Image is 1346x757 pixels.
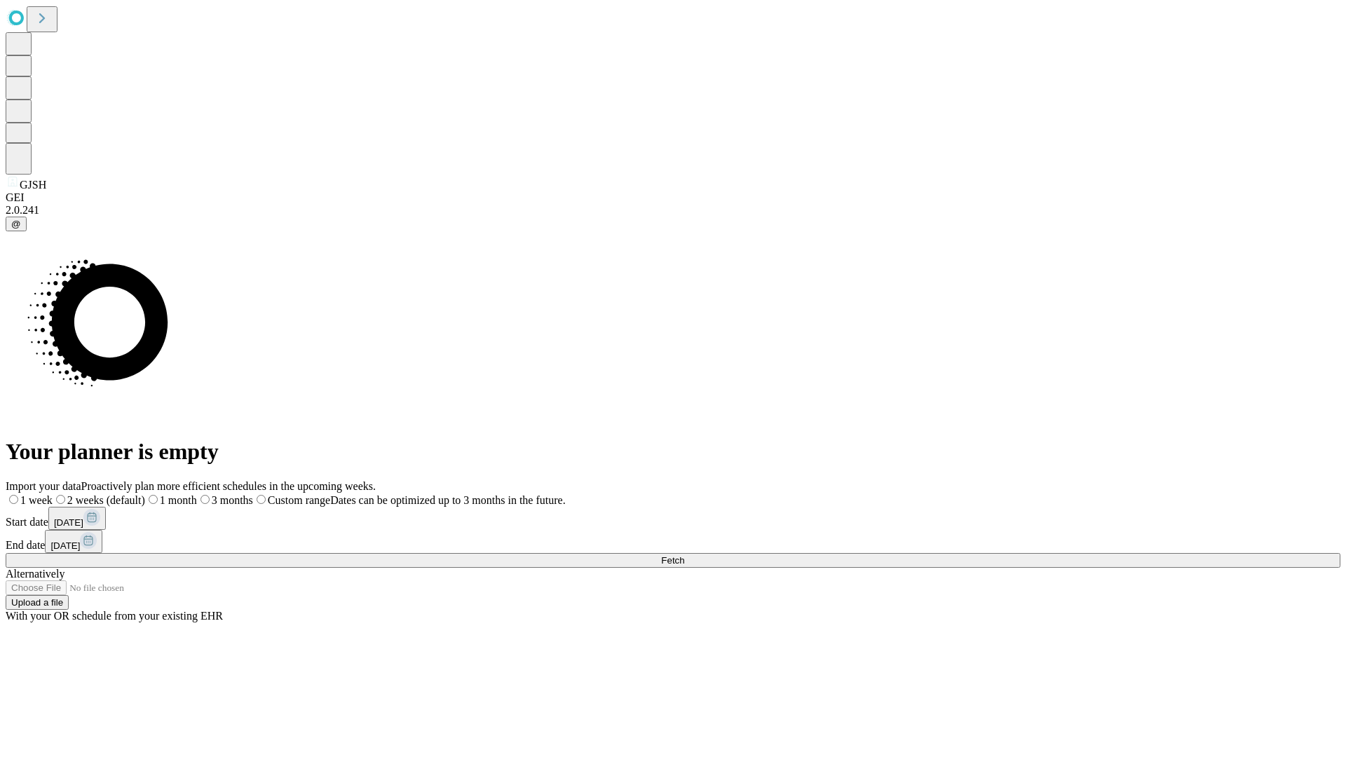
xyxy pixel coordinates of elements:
button: [DATE] [45,530,102,553]
span: [DATE] [54,517,83,528]
span: 2 weeks (default) [67,494,145,506]
span: GJSH [20,179,46,191]
input: 1 week [9,495,18,504]
h1: Your planner is empty [6,439,1340,465]
button: Upload a file [6,595,69,610]
button: @ [6,217,27,231]
input: 1 month [149,495,158,504]
div: GEI [6,191,1340,204]
span: 1 month [160,494,197,506]
span: Dates can be optimized up to 3 months in the future. [330,494,565,506]
div: End date [6,530,1340,553]
span: Proactively plan more efficient schedules in the upcoming weeks. [81,480,376,492]
span: Fetch [661,555,684,566]
div: Start date [6,507,1340,530]
span: Custom range [268,494,330,506]
span: 1 week [20,494,53,506]
div: 2.0.241 [6,204,1340,217]
input: 2 weeks (default) [56,495,65,504]
span: With your OR schedule from your existing EHR [6,610,223,622]
input: 3 months [200,495,210,504]
button: Fetch [6,553,1340,568]
span: Import your data [6,480,81,492]
button: [DATE] [48,507,106,530]
span: Alternatively [6,568,64,580]
input: Custom rangeDates can be optimized up to 3 months in the future. [257,495,266,504]
span: [DATE] [50,540,80,551]
span: @ [11,219,21,229]
span: 3 months [212,494,253,506]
